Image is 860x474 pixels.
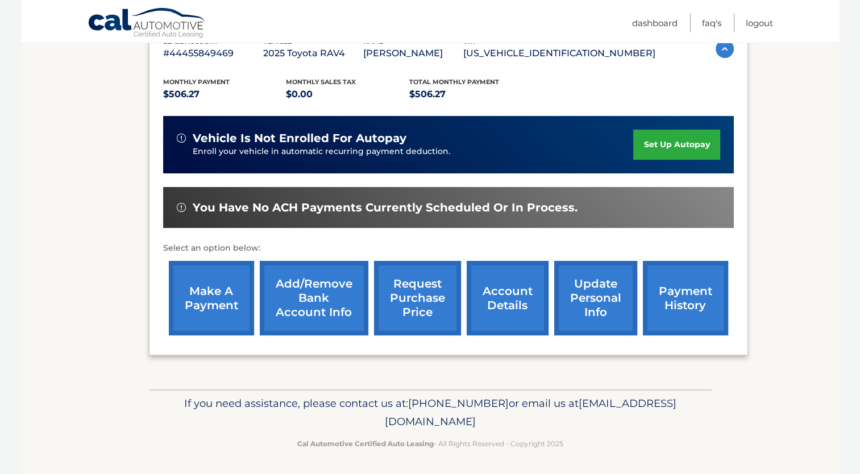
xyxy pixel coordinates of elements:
span: vehicle is not enrolled for autopay [193,131,406,145]
a: request purchase price [374,261,461,335]
a: FAQ's [702,14,721,32]
a: Logout [746,14,773,32]
a: payment history [643,261,728,335]
img: alert-white.svg [177,134,186,143]
span: Monthly sales Tax [286,78,356,86]
a: set up autopay [633,130,720,160]
p: If you need assistance, please contact us at: or email us at [156,394,704,431]
p: [PERSON_NAME] [363,45,463,61]
p: $506.27 [409,86,533,102]
p: Select an option below: [163,242,734,255]
a: Cal Automotive [88,7,207,40]
a: update personal info [554,261,637,335]
p: $506.27 [163,86,286,102]
span: You have no ACH payments currently scheduled or in process. [193,201,578,215]
p: $0.00 [286,86,409,102]
a: account details [467,261,549,335]
p: 2025 Toyota RAV4 [263,45,363,61]
p: Enroll your vehicle in automatic recurring payment deduction. [193,145,634,158]
span: [EMAIL_ADDRESS][DOMAIN_NAME] [385,397,676,428]
span: Total Monthly Payment [409,78,499,86]
strong: Cal Automotive Certified Auto Leasing [297,439,434,448]
p: [US_VEHICLE_IDENTIFICATION_NUMBER] [463,45,655,61]
a: make a payment [169,261,254,335]
a: Add/Remove bank account info [260,261,368,335]
p: - All Rights Reserved - Copyright 2025 [156,438,704,450]
span: [PHONE_NUMBER] [408,397,509,410]
a: Dashboard [632,14,678,32]
p: #44455849469 [163,45,263,61]
span: Monthly Payment [163,78,230,86]
img: alert-white.svg [177,203,186,212]
img: accordion-active.svg [716,40,734,58]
